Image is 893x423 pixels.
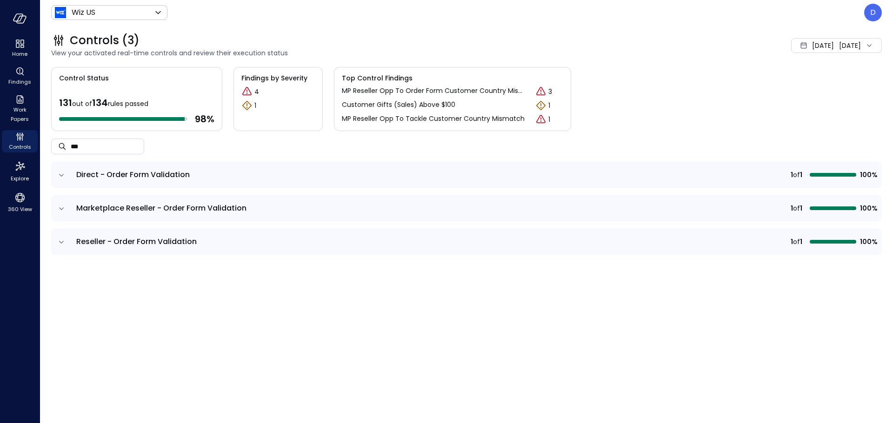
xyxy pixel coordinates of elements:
[6,105,34,124] span: Work Papers
[59,96,72,109] span: 131
[11,174,29,183] span: Explore
[57,238,66,247] button: expand row
[92,96,108,109] span: 134
[2,190,38,215] div: 360 View
[195,113,214,125] span: 98 %
[342,100,455,111] p: Customer Gifts (Sales) Above $100
[535,86,546,97] div: Critical
[9,142,31,152] span: Controls
[2,130,38,152] div: Controls
[52,67,109,83] span: Control Status
[57,204,66,213] button: expand row
[800,203,802,213] span: 1
[791,237,793,247] span: 1
[342,86,528,97] p: MP Reseller Opp To Order Form Customer Country Mismatch
[793,237,800,247] span: of
[535,100,546,111] div: Warning
[793,170,800,180] span: of
[342,114,525,125] p: MP Reseller Opp To Tackle Customer Country Mismatch
[860,203,876,213] span: 100%
[241,86,253,97] div: Critical
[51,48,625,58] span: View your activated real-time controls and review their execution status
[864,4,882,21] div: Dudu
[2,37,38,59] div: Home
[860,237,876,247] span: 100%
[800,237,802,247] span: 1
[76,236,197,247] span: Reseller - Order Form Validation
[342,73,563,83] span: Top Control Findings
[791,203,793,213] span: 1
[241,100,253,111] div: Warning
[2,65,38,87] div: Findings
[108,99,148,108] span: rules passed
[241,73,315,83] span: Findings by Severity
[548,115,550,125] p: 1
[793,203,800,213] span: of
[55,7,66,18] img: Icon
[254,87,259,97] p: 4
[57,171,66,180] button: expand row
[860,170,876,180] span: 100%
[548,87,552,97] p: 3
[72,99,92,108] span: out of
[70,33,140,48] span: Controls (3)
[2,158,38,184] div: Explore
[8,77,31,86] span: Findings
[535,114,546,125] div: Critical
[812,40,834,51] span: [DATE]
[548,101,550,111] p: 1
[800,170,802,180] span: 1
[12,49,27,59] span: Home
[2,93,38,125] div: Work Papers
[870,7,876,18] p: D
[8,205,32,214] span: 360 View
[791,170,793,180] span: 1
[76,169,190,180] span: Direct - Order Form Validation
[76,203,247,213] span: Marketplace Reseller - Order Form Validation
[254,101,256,111] p: 1
[72,7,95,18] p: Wiz US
